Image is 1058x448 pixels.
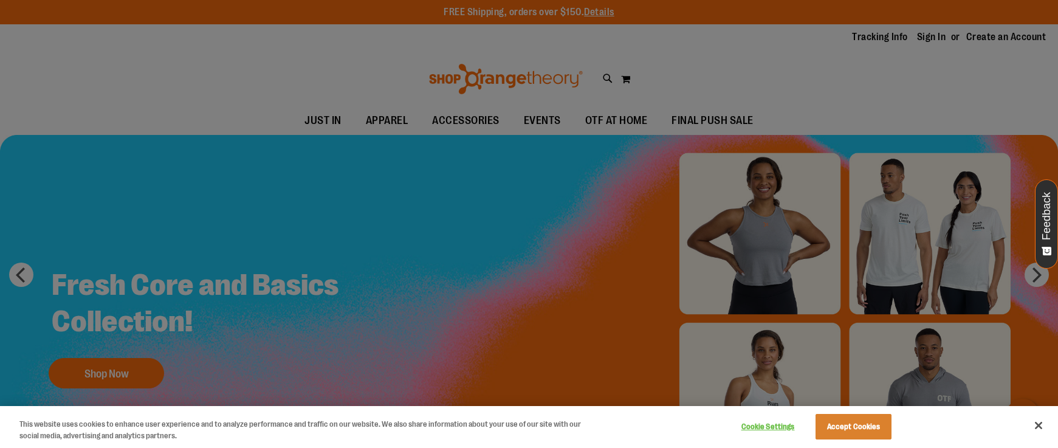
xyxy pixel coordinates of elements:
[730,415,806,439] button: Cookie Settings
[1035,179,1058,269] button: Feedback - Show survey
[1041,192,1053,240] span: Feedback
[19,418,582,442] div: This website uses cookies to enhance user experience and to analyze performance and traffic on ou...
[816,414,891,439] button: Accept Cookies
[1025,412,1052,439] button: Close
